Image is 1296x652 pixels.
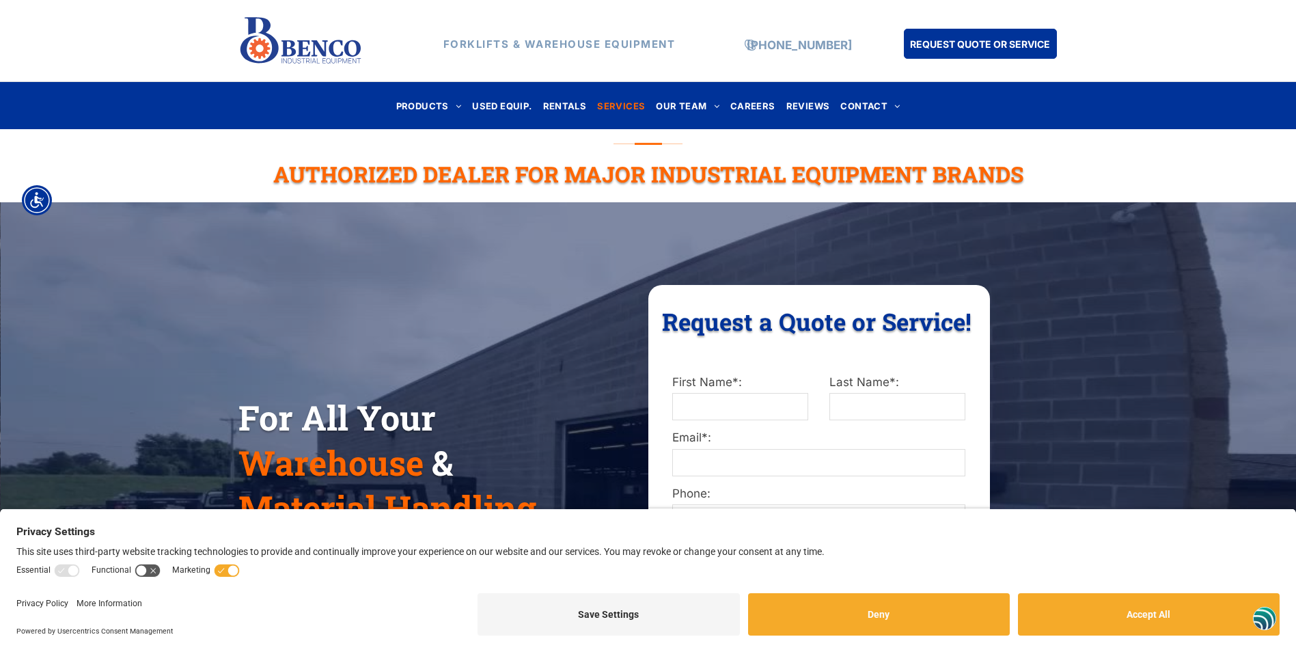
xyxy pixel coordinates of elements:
[829,374,965,392] label: Last Name*:
[443,38,676,51] strong: FORKLIFTS & WAREHOUSE EQUIPMENT
[781,96,836,115] a: REVIEWS
[467,96,537,115] a: USED EQUIP.
[22,185,52,215] div: Accessibility Menu
[432,440,453,485] span: &
[910,31,1050,57] span: REQUEST QUOTE OR SERVICE
[592,96,650,115] a: SERVICES
[672,374,808,392] label: First Name*:
[904,29,1057,59] a: REQUEST QUOTE OR SERVICE
[238,485,536,530] span: Material Handling
[650,96,725,115] a: OUR TEAM
[1253,606,1276,631] img: svg+xml;base64,PHN2ZyB3aWR0aD0iNDgiIGhlaWdodD0iNDgiIHZpZXdCb3g9IjAgMCA0OCA0OCIgZmlsbD0ibm9uZSIgeG...
[835,96,905,115] a: CONTACT
[672,429,965,447] label: Email*:
[747,38,852,52] a: [PHONE_NUMBER]
[238,395,436,440] span: For All Your
[273,159,1023,189] span: Authorized Dealer For Major Industrial Equipment Brands
[725,96,781,115] a: CAREERS
[391,96,467,115] a: PRODUCTS
[538,96,592,115] a: RENTALS
[662,305,971,337] span: Request a Quote or Service!
[238,440,424,485] span: Warehouse
[672,485,965,503] label: Phone:
[597,96,645,115] span: SERVICES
